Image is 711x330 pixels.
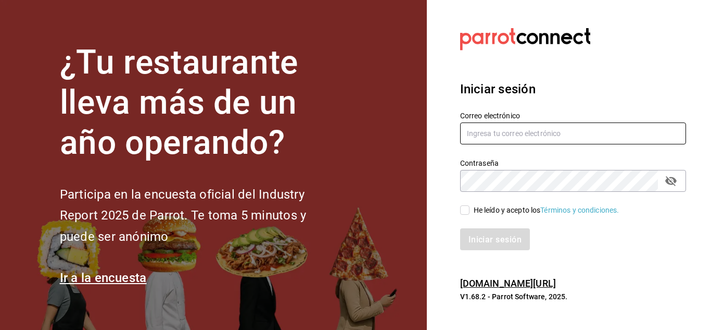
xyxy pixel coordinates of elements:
font: Iniciar sesión [460,82,536,96]
button: campo de contraseña [662,172,680,190]
font: V1.68.2 - Parrot Software, 2025. [460,292,568,301]
font: Contraseña [460,159,499,167]
font: Correo electrónico [460,112,520,120]
input: Ingresa tu correo electrónico [460,123,686,144]
font: ¿Tu restaurante lleva más de un año operando? [60,43,298,162]
font: Participa en la encuesta oficial del Industry Report 2025 de Parrot. Te toma 5 minutos y puede se... [60,187,306,245]
a: [DOMAIN_NAME][URL] [460,278,556,289]
a: Ir a la encuesta [60,271,147,285]
font: He leído y acepto los [474,206,541,214]
a: Términos y condiciones. [540,206,619,214]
